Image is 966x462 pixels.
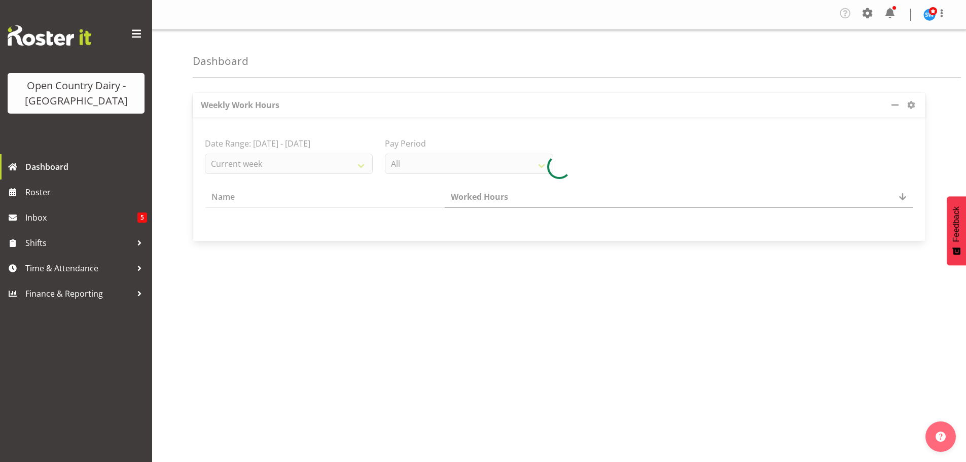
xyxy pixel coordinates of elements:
span: Roster [25,185,147,200]
h4: Dashboard [193,55,248,67]
span: Feedback [952,206,961,242]
span: Finance & Reporting [25,286,132,301]
img: steve-webb7510.jpg [923,9,936,21]
button: Feedback - Show survey [947,196,966,265]
span: Shifts [25,235,132,251]
span: Time & Attendance [25,261,132,276]
img: help-xxl-2.png [936,432,946,442]
span: Dashboard [25,159,147,174]
span: Inbox [25,210,137,225]
span: 5 [137,212,147,223]
img: Rosterit website logo [8,25,91,46]
div: Open Country Dairy - [GEOGRAPHIC_DATA] [18,78,134,109]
